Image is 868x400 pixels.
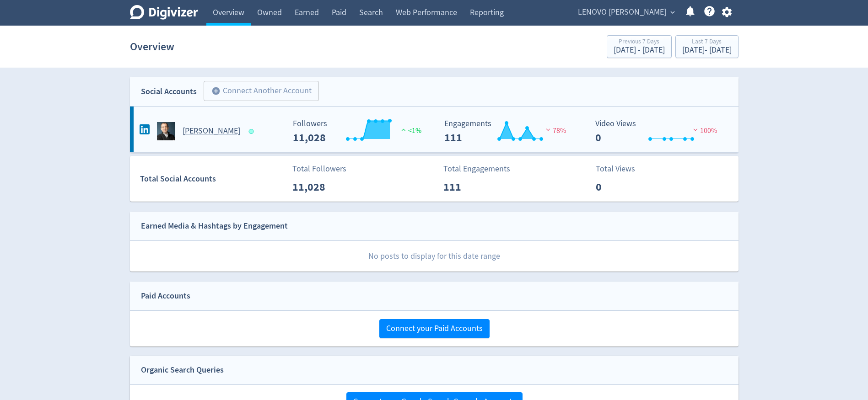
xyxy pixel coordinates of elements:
[292,163,346,175] p: Total Followers
[691,126,700,133] img: negative-performance.svg
[614,46,665,54] div: [DATE] - [DATE]
[443,163,510,175] p: Total Engagements
[183,126,240,137] h5: [PERSON_NAME]
[399,126,408,133] img: positive-performance.svg
[204,81,319,101] button: Connect Another Account
[575,5,677,20] button: LENOVO [PERSON_NAME]
[691,126,717,135] span: 100%
[578,5,666,20] span: LENOVO [PERSON_NAME]
[440,119,577,144] svg: Engagements 4,900
[596,179,648,195] p: 0
[130,241,739,272] p: No posts to display for this date range
[130,32,174,61] h1: Overview
[292,179,345,195] p: 11,028
[669,8,677,16] span: expand_more
[591,119,728,144] svg: Video Views 13,153
[141,363,224,377] div: Organic Search Queries
[248,129,256,134] span: Data last synced: 7 Oct 2025, 4:02pm (AEDT)
[141,219,288,233] div: Earned Media & Hashtags by Engagement
[675,35,739,58] button: Last 7 Days[DATE]- [DATE]
[288,119,426,144] svg: Followers 11,028
[596,163,648,175] p: Total Views
[386,325,483,333] span: Connect your Paid Accounts
[141,85,197,98] div: Social Accounts
[140,172,286,186] div: Total Social Accounts
[682,46,732,54] div: [DATE] - [DATE]
[197,82,319,101] a: Connect Another Account
[130,107,739,152] a: Luca Rossi undefined[PERSON_NAME] Followers 11,028 Followers 11,028 <1% Engagements 4,900 Engagem...
[607,35,672,58] button: Previous 7 Days[DATE] - [DATE]
[544,126,566,135] span: 78%
[682,38,732,46] div: Last 7 Days
[141,289,190,303] div: Paid Accounts
[379,319,490,338] button: Connect your Paid Accounts
[544,126,553,133] img: negative-performance.svg
[379,323,490,334] a: Connect your Paid Accounts
[399,126,421,135] span: <1%
[443,179,496,195] p: 111
[211,86,221,96] span: add_circle
[614,38,665,46] div: Previous 7 Days
[157,122,175,140] img: Luca Rossi undefined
